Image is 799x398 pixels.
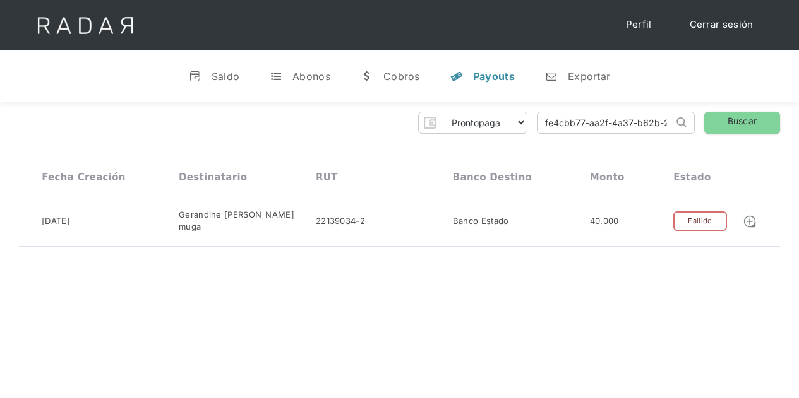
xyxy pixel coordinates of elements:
div: Fecha creación [42,172,126,183]
div: Fallido [673,211,726,231]
div: Payouts [473,70,515,83]
div: Gerandine [PERSON_NAME] muga [179,209,316,233]
a: Buscar [704,112,780,134]
div: n [545,70,558,83]
div: Destinatario [179,172,247,183]
a: Perfil [613,13,664,37]
div: Monto [590,172,625,183]
div: 40.000 [590,215,619,228]
div: 22139034-2 [316,215,365,228]
div: Exportar [568,70,610,83]
div: Banco destino [453,172,532,183]
div: v [189,70,201,83]
div: Banco Estado [453,215,509,228]
div: w [361,70,373,83]
a: Cerrar sesión [677,13,766,37]
div: t [270,70,282,83]
div: Abonos [292,70,330,83]
div: Estado [673,172,711,183]
input: Busca por ID [538,112,673,133]
div: [DATE] [42,215,70,228]
img: Detalle [743,214,757,228]
div: RUT [316,172,338,183]
form: Form [418,112,527,134]
div: Saldo [212,70,240,83]
div: y [450,70,463,83]
div: Cobros [383,70,420,83]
